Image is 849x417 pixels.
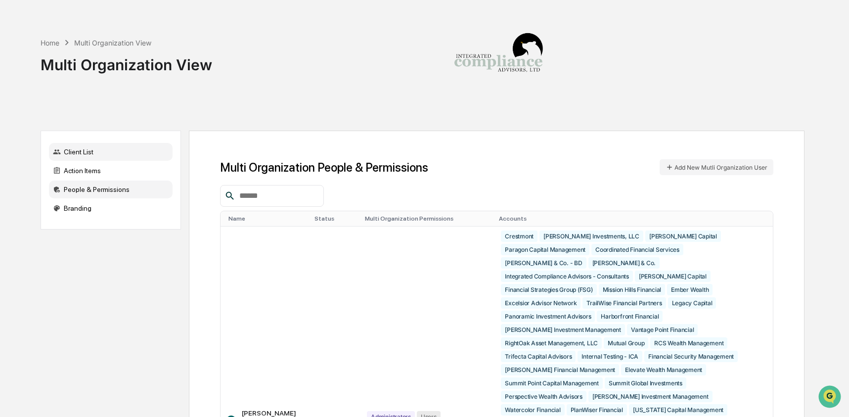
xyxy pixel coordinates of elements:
div: 🔎 [10,144,18,152]
button: Add New Mutli Organization User [660,159,773,175]
span: Preclearance [20,125,64,135]
div: PlanWiser Financial [567,404,627,416]
div: Summit Global Investments [605,377,686,389]
div: Trifecta Capital Advisors [501,351,576,362]
a: 🔎Data Lookup [6,139,66,157]
iframe: Open customer support [817,384,844,411]
div: Coordinated Financial Services [591,244,683,255]
div: TrailWise Financial Partners [582,297,666,309]
span: Pylon [98,168,120,175]
div: Integrated Compliance Advisors - Consultants [501,271,632,282]
div: [PERSON_NAME] Investments, LLC [539,231,643,242]
div: [PERSON_NAME] Financial Management [501,364,619,375]
div: [PERSON_NAME] [242,409,305,417]
div: Financial Security Management [644,351,738,362]
div: Internal Testing - ICA [578,351,642,362]
div: Toggle SortBy [314,215,357,222]
div: Start new chat [34,76,162,86]
div: Perspective Wealth Advisors [501,391,586,402]
div: Harborfront Financial [597,311,663,322]
div: [PERSON_NAME] Capital [645,231,721,242]
div: Home [41,39,59,47]
a: 🖐️Preclearance [6,121,68,139]
a: 🗄️Attestations [68,121,127,139]
div: Toggle SortBy [365,215,491,222]
h1: Multi Organization People & Permissions [220,160,428,175]
div: Toggle SortBy [228,215,307,222]
div: People & Permissions [49,181,173,198]
div: Excelsior Advisor Network [501,297,581,309]
div: Client List [49,143,173,161]
div: [US_STATE] Capital Management [629,404,727,416]
div: Mutual Group [604,337,648,349]
div: Elevate Wealth Management [621,364,706,375]
div: Crestmont [501,231,537,242]
div: [PERSON_NAME] & Co. - BD [501,257,586,269]
div: Legacy Capital [668,297,716,309]
div: Multi Organization View [74,39,151,47]
button: Start new chat [168,79,180,91]
span: Attestations [82,125,123,135]
div: Vantage Point Financial [627,324,698,335]
div: [PERSON_NAME] Investment Management [501,324,625,335]
div: [PERSON_NAME] Capital [635,271,711,282]
div: Panoramic Investment Advisors [501,311,595,322]
div: Action Items [49,162,173,180]
div: Toggle SortBy [760,215,769,222]
div: [PERSON_NAME] Investment Management [588,391,713,402]
p: How can we help? [10,21,180,37]
div: Summit Point Capital Management [501,377,603,389]
span: Data Lookup [20,143,62,153]
div: RightOak Asset Management, LLC [501,337,602,349]
div: 🗄️ [72,126,80,134]
img: 1746055101610-c473b297-6a78-478c-a979-82029cc54cd1 [10,76,28,93]
div: Watercolor Financial [501,404,564,416]
div: Toggle SortBy [499,215,748,222]
div: 🖐️ [10,126,18,134]
div: Ember Wealth [667,284,713,295]
div: RCS Wealth Management [650,337,727,349]
a: Powered byPylon [70,167,120,175]
img: Integrated Compliance Advisors [449,8,548,107]
div: Multi Organization View [41,48,212,74]
div: Financial Strategies Group (FSG) [501,284,596,295]
div: Mission Hills Financial [599,284,665,295]
div: [PERSON_NAME] & Co. [588,257,660,269]
div: Paragon Capital Management [501,244,589,255]
div: Branding [49,199,173,217]
div: We're available if you need us! [34,86,125,93]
